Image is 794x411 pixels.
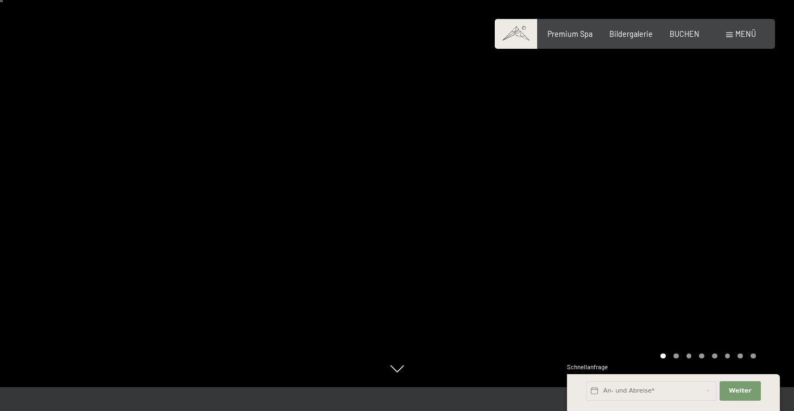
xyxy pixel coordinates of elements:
[720,381,761,401] button: Weiter
[657,354,755,359] div: Carousel Pagination
[567,363,608,370] span: Schnellanfrage
[751,354,756,359] div: Carousel Page 8
[729,387,752,395] span: Weiter
[725,354,730,359] div: Carousel Page 6
[670,29,700,38] a: BUCHEN
[686,354,692,359] div: Carousel Page 3
[712,354,717,359] div: Carousel Page 5
[735,29,756,38] span: Menü
[673,354,679,359] div: Carousel Page 2
[738,354,743,359] div: Carousel Page 7
[660,354,666,359] div: Carousel Page 1 (Current Slide)
[609,29,653,38] a: Bildergalerie
[547,29,593,38] a: Premium Spa
[699,354,704,359] div: Carousel Page 4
